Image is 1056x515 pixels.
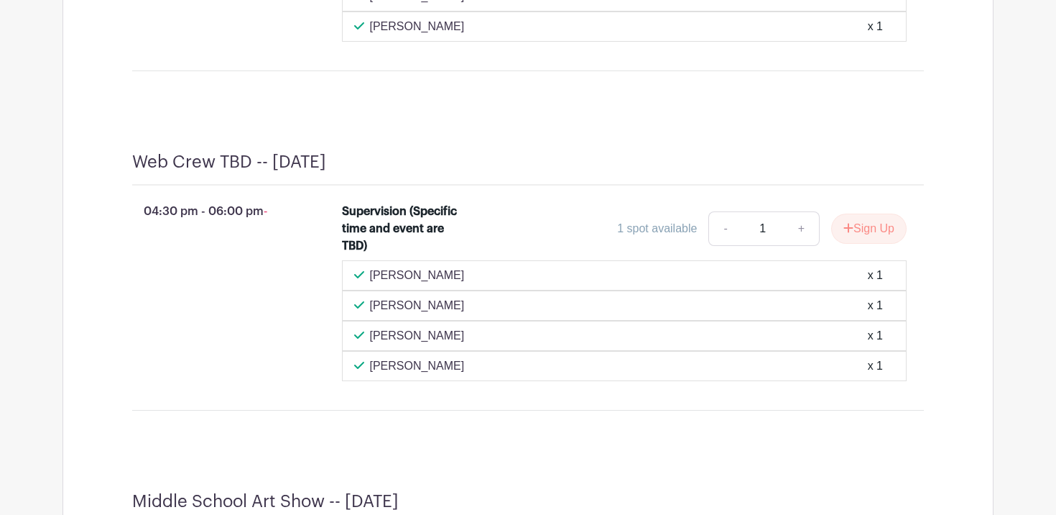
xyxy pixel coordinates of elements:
[342,203,466,255] div: Supervision (Specific time and event are TBD)
[784,211,820,246] a: +
[868,18,883,35] div: x 1
[132,152,326,173] h4: Web Crew TBD -- [DATE]
[868,297,883,314] div: x 1
[370,357,465,375] p: [PERSON_NAME]
[868,327,883,345] div: x 1
[264,205,267,217] span: -
[370,297,465,314] p: [PERSON_NAME]
[132,491,399,512] h4: Middle School Art Show -- [DATE]
[868,267,883,284] div: x 1
[370,18,465,35] p: [PERSON_NAME]
[370,267,465,284] p: [PERSON_NAME]
[708,211,741,246] a: -
[370,327,465,345] p: [PERSON_NAME]
[617,220,697,237] div: 1 spot available
[109,197,319,226] p: 04:30 pm - 06:00 pm
[868,357,883,375] div: x 1
[831,214,907,244] button: Sign Up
